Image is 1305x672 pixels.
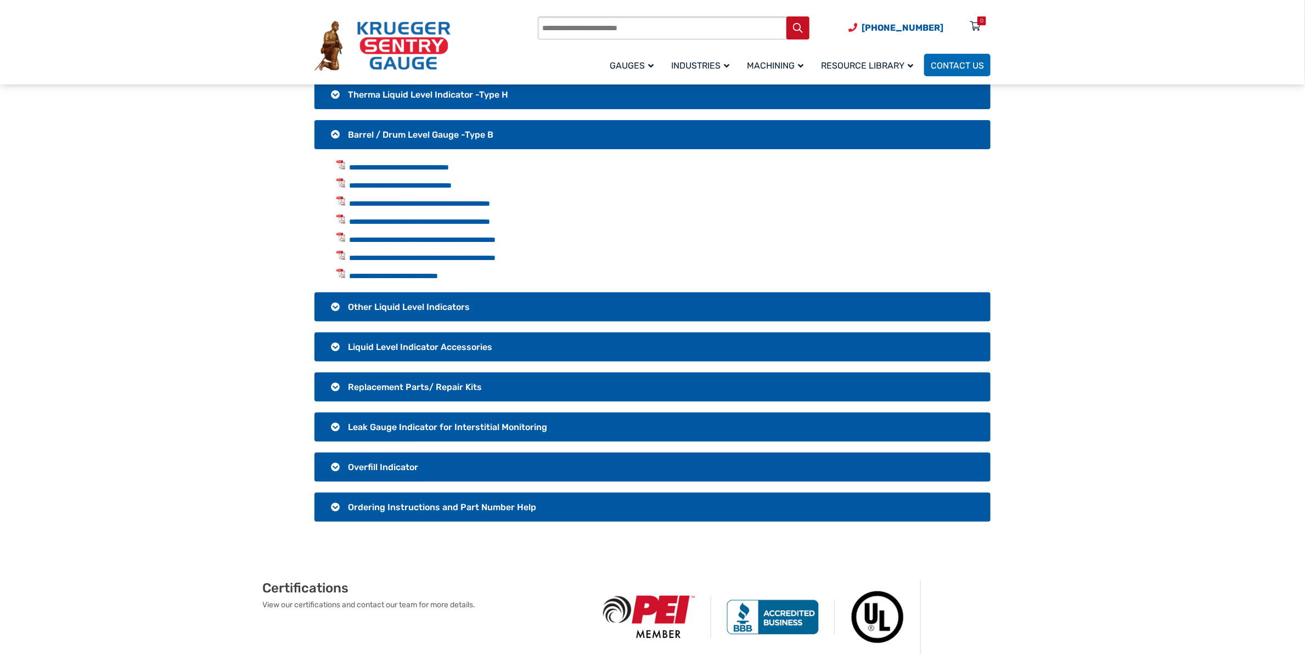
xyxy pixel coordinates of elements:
h2: Certifications [263,580,588,596]
a: Resource Library [814,52,924,78]
img: BBB [711,600,835,635]
a: Machining [740,52,814,78]
img: Underwriters Laboratories [835,580,921,654]
p: View our certifications and contact our team for more details. [263,599,588,611]
a: Phone Number (920) 434-8860 [848,21,943,35]
img: PEI Member [588,596,711,638]
span: Replacement Parts/ Repair Kits [348,382,482,392]
img: Krueger Sentry Gauge [314,21,451,71]
span: Gauges [610,60,654,71]
span: Barrel / Drum Level Gauge -Type B [348,129,493,140]
span: Other Liquid Level Indicators [348,302,470,312]
a: Contact Us [924,54,991,76]
span: [PHONE_NUMBER] [862,22,943,33]
span: Leak Gauge Indicator for Interstitial Monitoring [348,422,547,432]
span: Ordering Instructions and Part Number Help [348,502,536,512]
span: Liquid Level Indicator Accessories [348,342,492,352]
span: Contact Us [931,60,984,71]
span: Therma Liquid Level Indicator -Type H [348,89,508,100]
span: Overfill Indicator [348,462,418,472]
span: Resource Library [821,60,913,71]
div: 0 [980,16,983,25]
span: Industries [671,60,729,71]
span: Machining [747,60,803,71]
a: Gauges [603,52,665,78]
a: Industries [665,52,740,78]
